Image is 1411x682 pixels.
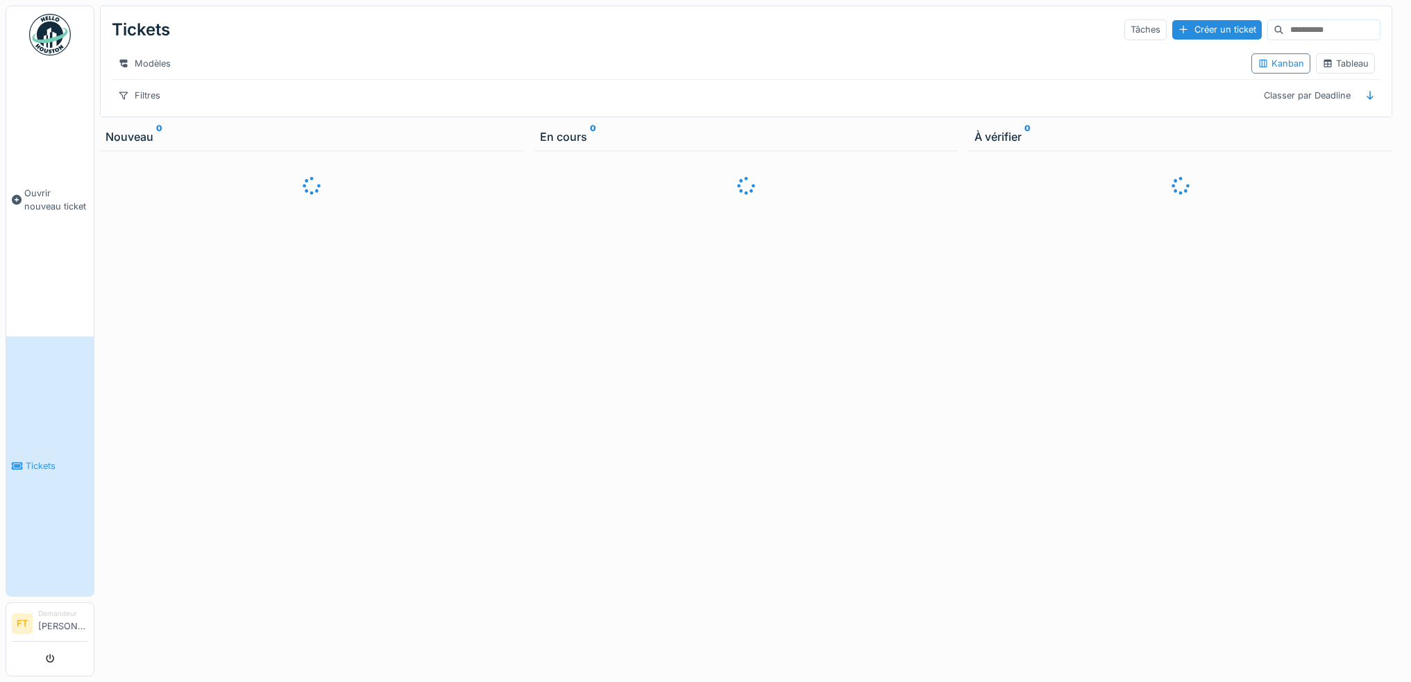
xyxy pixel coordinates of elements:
li: FT [12,613,33,634]
sup: 0 [1024,128,1031,145]
span: Ouvrir nouveau ticket [24,187,88,213]
div: Tableau [1322,57,1369,70]
div: Modèles [112,53,177,74]
div: Filtres [112,85,167,105]
div: Kanban [1258,57,1304,70]
li: [PERSON_NAME] [38,608,88,638]
a: FT Demandeur[PERSON_NAME] [12,608,88,642]
div: Tâches [1124,19,1167,40]
div: En cours [540,128,952,145]
div: Nouveau [105,128,518,145]
a: Tickets [6,336,94,597]
span: Tickets [26,459,88,472]
div: Tickets [112,12,170,48]
a: Ouvrir nouveau ticket [6,63,94,336]
sup: 0 [590,128,596,145]
img: Badge_color-CXgf-gQk.svg [29,14,71,56]
sup: 0 [156,128,162,145]
div: À vérifier [974,128,1387,145]
div: Classer par Deadline [1258,85,1357,105]
div: Demandeur [38,608,88,619]
div: Créer un ticket [1172,20,1262,39]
